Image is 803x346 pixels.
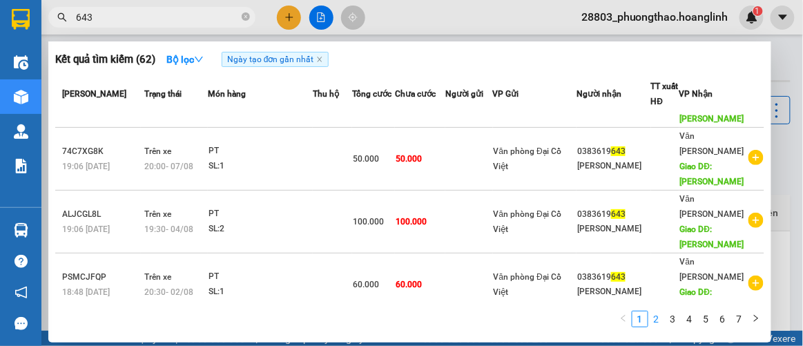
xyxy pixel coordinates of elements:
span: Trên xe [144,209,171,219]
span: Giao DĐ: [PERSON_NAME] [680,224,744,249]
span: 100.000 [396,217,427,227]
span: Giao DĐ: [PERSON_NAME] [680,162,744,186]
div: PT [209,206,312,222]
li: 7 [731,311,748,327]
li: 5 [698,311,715,327]
span: Văn [PERSON_NAME] [680,257,744,282]
span: close-circle [242,11,250,24]
a: 3 [666,311,681,327]
span: 50.000 [353,154,379,164]
input: Tìm tên, số ĐT hoặc mã đơn [76,10,239,25]
span: 18:48 [DATE] [62,287,110,297]
img: warehouse-icon [14,55,28,70]
div: PT [209,269,312,285]
span: 20:30 - 02/08 [144,287,193,297]
span: Chưa cước [395,89,436,99]
a: 2 [649,311,664,327]
a: 7 [732,311,747,327]
span: Người nhận [577,89,621,99]
button: left [615,311,632,327]
span: 50.000 [396,154,422,164]
div: 0383619 [577,144,650,159]
span: Văn [PERSON_NAME] [680,131,744,156]
span: 643 [611,272,626,282]
span: Giao DĐ: [PERSON_NAME] [680,287,744,312]
li: Previous Page [615,311,632,327]
span: Trạng thái [144,89,182,99]
span: close [316,56,323,63]
li: 3 [665,311,681,327]
h3: Kết quả tìm kiếm ( 62 ) [55,52,155,67]
img: solution-icon [14,159,28,173]
span: Văn phòng Đại Cồ Việt [494,146,561,171]
div: [PERSON_NAME] [577,159,650,173]
div: [PERSON_NAME] [577,222,650,236]
span: Văn phòng Đại Cồ Việt [494,209,561,234]
li: 2 [648,311,665,327]
li: 4 [681,311,698,327]
a: 1 [632,311,648,327]
span: 20:00 - 07/08 [144,162,193,171]
div: ALJCGL8L [62,207,140,222]
img: warehouse-icon [14,90,28,104]
div: 0383619 [577,207,650,222]
span: Món hàng [208,89,246,99]
div: PSMCJFQP [62,270,140,285]
span: down [194,55,204,64]
span: right [752,314,760,323]
a: 4 [682,311,697,327]
button: right [748,311,764,327]
strong: Bộ lọc [166,54,204,65]
span: close-circle [242,12,250,21]
span: left [619,314,628,323]
span: Tổng cước [352,89,391,99]
div: 0383619 [577,270,650,285]
span: plus-circle [748,150,764,165]
span: Người gửi [445,89,483,99]
a: 6 [715,311,731,327]
img: warehouse-icon [14,223,28,238]
span: 100.000 [353,217,384,227]
div: 74C7XG8K [62,144,140,159]
div: SL: 1 [209,159,312,174]
span: 643 [611,209,626,219]
span: notification [14,286,28,299]
a: 5 [699,311,714,327]
span: message [14,317,28,330]
span: Ngày tạo đơn gần nhất [222,52,329,67]
span: question-circle [14,255,28,268]
span: Trên xe [144,146,171,156]
li: Next Page [748,311,764,327]
span: 19:06 [DATE] [62,162,110,171]
div: SL: 2 [209,222,312,237]
div: PT [209,144,312,159]
button: Bộ lọcdown [155,48,215,70]
span: VP Nhận [679,89,713,99]
span: Thu hộ [313,89,339,99]
span: [PERSON_NAME] [62,89,126,99]
div: [PERSON_NAME] [577,285,650,299]
img: warehouse-icon [14,124,28,139]
span: Văn phòng Đại Cồ Việt [494,272,561,297]
span: 60.000 [353,280,379,289]
span: Trên xe [144,272,171,282]
span: plus-circle [748,213,764,228]
span: Văn [PERSON_NAME] [680,194,744,219]
div: SL: 1 [209,285,312,300]
span: 19:06 [DATE] [62,224,110,234]
span: 60.000 [396,280,422,289]
span: TT xuất HĐ [651,81,679,106]
span: 643 [611,146,626,156]
span: 19:30 - 04/08 [144,224,193,234]
span: VP Gửi [493,89,519,99]
span: search [57,12,67,22]
span: plus-circle [748,276,764,291]
img: logo-vxr [12,9,30,30]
